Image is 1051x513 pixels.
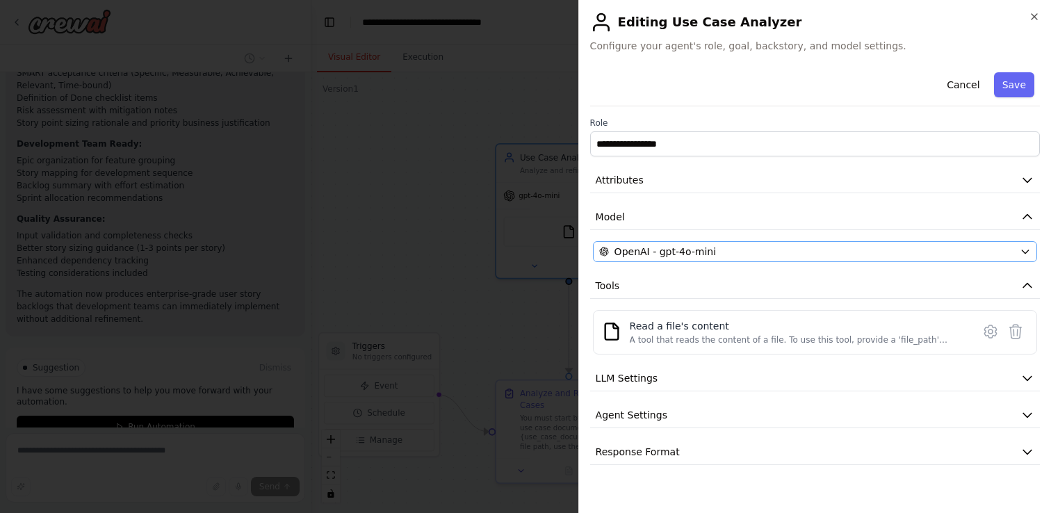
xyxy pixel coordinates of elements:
button: Attributes [590,168,1040,193]
button: Agent Settings [590,402,1040,428]
button: OpenAI - gpt-4o-mini [593,241,1037,262]
button: Configure tool [978,319,1003,344]
button: Delete tool [1003,319,1028,344]
span: Tools [596,279,620,293]
h2: Editing Use Case Analyzer [590,11,1040,33]
span: Configure your agent's role, goal, backstory, and model settings. [590,39,1040,53]
button: LLM Settings [590,366,1040,391]
span: LLM Settings [596,371,658,385]
span: OpenAI - gpt-4o-mini [614,245,716,259]
button: Tools [590,273,1040,299]
label: Role [590,117,1040,129]
button: Cancel [938,72,988,97]
button: Save [994,72,1034,97]
button: Response Format [590,439,1040,465]
span: Attributes [596,173,644,187]
span: Model [596,210,625,224]
img: FileReadTool [602,322,621,341]
span: Agent Settings [596,408,667,422]
div: Read a file's content [630,319,964,333]
button: Model [590,204,1040,230]
span: Response Format [596,445,680,459]
div: A tool that reads the content of a file. To use this tool, provide a 'file_path' parameter with t... [630,334,964,345]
